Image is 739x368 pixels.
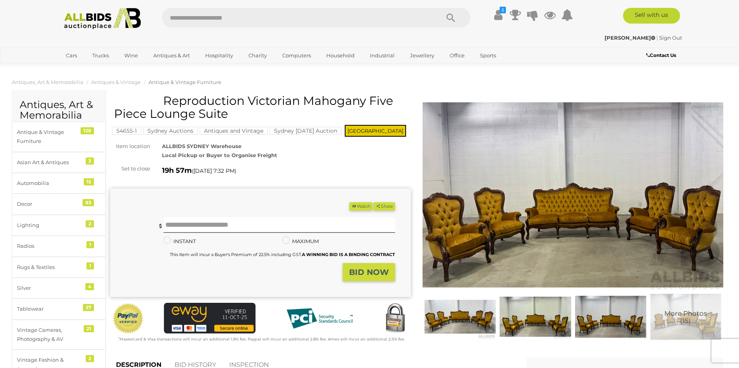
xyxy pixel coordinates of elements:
a: Cars [61,49,82,62]
div: 2 [86,355,94,362]
div: 93 [83,199,94,206]
span: ( ) [192,168,236,174]
small: Mastercard & Visa transactions will incur an additional 1.9% fee. Paypal will incur an additional... [118,337,405,342]
a: Asian Art & Antiques 3 [12,152,106,173]
button: Watch [349,202,372,211]
a: Automobilia 15 [12,173,106,194]
li: Watch this item [349,202,372,211]
span: | [656,35,658,41]
a: Hospitality [200,49,238,62]
div: Decor [17,200,82,209]
a: Antiques, Art & Memorabilia [12,79,83,85]
div: 4 [85,283,94,290]
mark: 54655-1 [112,127,141,135]
strong: 19h 57m [162,166,192,175]
div: Rugs & Textiles [17,263,82,272]
a: Computers [277,49,316,62]
a: Antiques and Vintage [200,128,268,134]
div: Tablewear [17,304,82,313]
a: Sydney [DATE] Auction [270,128,342,134]
a: Silver 4 [12,278,106,298]
strong: ALLBIDS SYDNEY Warehouse [162,143,241,149]
img: Reproduction Victorian Mahogany Five Piece Lounge Suite [500,294,571,340]
a: Decor 93 [12,194,106,214]
span: [DATE] 7:32 PM [193,167,235,174]
div: 15 [84,178,94,185]
a: Trucks [87,49,114,62]
a: Sydney Auctions [143,128,198,134]
div: Silver [17,284,82,293]
strong: BID NOW [349,267,389,277]
div: 2 [86,220,94,227]
a: Antique & Vintage Furniture [149,79,221,85]
a: Radios 1 [12,236,106,256]
a: $ [492,8,504,22]
a: Sell with us [623,8,680,24]
a: More Photos(15) [650,294,721,340]
strong: [PERSON_NAME] [605,35,655,41]
a: Rugs & Textiles 1 [12,257,106,278]
img: PCI DSS compliant [280,303,359,334]
b: A WINNING BID IS A BINDING CONTRACT [302,252,395,257]
div: 3 [86,157,94,165]
label: MAXIMUM [282,237,319,246]
div: Asian Art & Antiques [17,158,82,167]
div: 1 [86,241,94,248]
button: Share [373,202,395,211]
a: Lighting 2 [12,215,106,236]
img: Allbids.com.au [60,8,145,29]
mark: Sydney [DATE] Auction [270,127,342,135]
img: Reproduction Victorian Mahogany Five Piece Lounge Suite [650,294,721,340]
a: Tablewear 27 [12,298,106,319]
div: 129 [81,127,94,134]
mark: Antiques and Vintage [200,127,268,135]
a: Sign Out [659,35,682,41]
b: Contact Us [646,52,676,58]
img: Reproduction Victorian Mahogany Five Piece Lounge Suite [423,98,723,292]
div: Item location [104,142,156,151]
div: Lighting [17,221,82,230]
img: Official PayPal Seal [112,303,144,334]
small: This Item will incur a Buyer's Premium of 22.5% including GST. [170,252,395,257]
a: Sports [475,49,501,62]
strong: Local Pickup or Buyer to Organise Freight [162,152,277,158]
i: $ [500,7,506,13]
span: [GEOGRAPHIC_DATA] [345,125,406,137]
img: Reproduction Victorian Mahogany Five Piece Lounge Suite [575,294,646,340]
span: More Photos (15) [664,310,707,325]
a: Vintage Cameras, Photography & AV 21 [12,320,106,350]
label: INSTANT [164,237,196,246]
div: 1 [86,262,94,269]
div: Set to close [104,164,156,173]
a: Jewellery [405,49,439,62]
a: [PERSON_NAME] [605,35,656,41]
div: Automobilia [17,179,82,188]
img: eWAY Payment Gateway [164,303,256,333]
a: Industrial [365,49,400,62]
a: Household [321,49,360,62]
div: Radios [17,242,82,251]
h1: Reproduction Victorian Mahogany Five Piece Lounge Suite [114,94,409,120]
a: [GEOGRAPHIC_DATA] [61,62,127,75]
a: Antiques & Art [148,49,195,62]
a: Charity [243,49,272,62]
a: Contact Us [646,51,678,60]
a: 54655-1 [112,128,141,134]
a: Wine [119,49,143,62]
div: 27 [83,304,94,311]
button: Search [431,8,471,27]
mark: Sydney Auctions [143,127,198,135]
a: Office [445,49,470,62]
img: Reproduction Victorian Mahogany Five Piece Lounge Suite [425,294,496,340]
h2: Antiques, Art & Memorabilia [20,99,98,121]
a: Antiques & Vintage [91,79,141,85]
img: Secured by Rapid SSL [379,303,411,334]
button: BID NOW [343,263,395,282]
a: Antique & Vintage Furniture 129 [12,122,106,152]
div: 21 [84,325,94,332]
div: Antique & Vintage Furniture [17,128,82,146]
div: Vintage Cameras, Photography & AV [17,326,82,344]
